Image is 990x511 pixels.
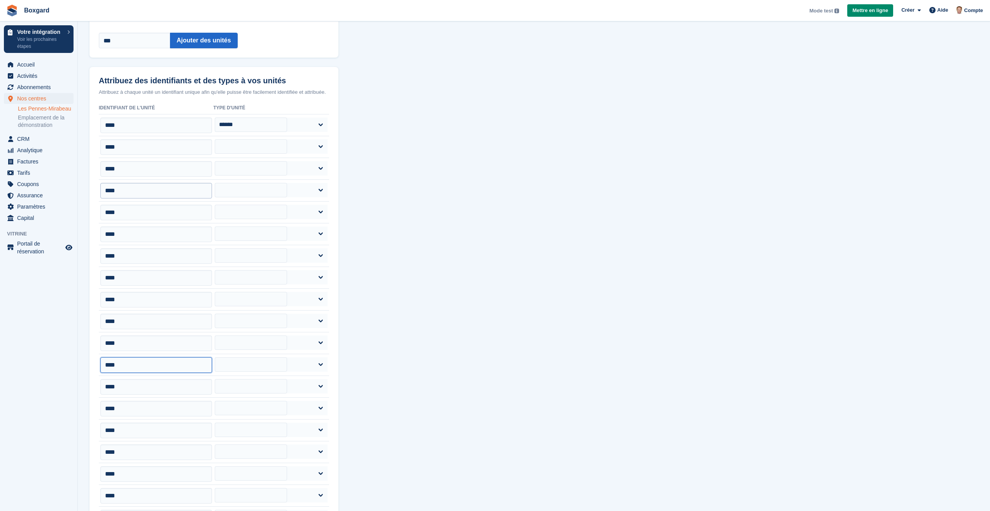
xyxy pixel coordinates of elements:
[4,133,74,144] a: menu
[17,190,64,201] span: Assurance
[213,102,329,114] th: Type d'unité
[18,105,74,112] a: Les Pennes-Mirabeau
[17,59,64,70] span: Accueil
[17,29,63,35] p: Votre intégration
[17,240,64,255] span: Portail de réservation
[964,7,983,14] span: Compte
[17,93,64,104] span: Nos centres
[4,145,74,156] a: menu
[17,201,64,212] span: Paramètres
[4,82,74,93] a: menu
[937,6,948,14] span: Aide
[18,114,74,129] a: Emplacement de la démonstration
[99,88,329,96] p: Attribuez à chaque unité un identifiant unique afin qu'elle puisse être facilement identifiée et ...
[6,5,18,16] img: stora-icon-8386f47178a22dfd0bd8f6a31ec36ba5ce8667c1dd55bd0f319d3a0aa187defe.svg
[17,82,64,93] span: Abonnements
[64,243,74,252] a: Boutique d'aperçu
[901,6,915,14] span: Créer
[4,212,74,223] a: menu
[99,102,213,114] th: Identifiant de l'unité
[170,33,238,48] button: Ajouter des unités
[4,59,74,70] a: menu
[834,9,839,13] img: icon-info-grey-7440780725fd019a000dd9b08b2336e03edf1995a4989e88bcd33f0948082b44.svg
[17,167,64,178] span: Tarifs
[847,4,893,17] a: Mettre en ligne
[99,76,286,85] strong: Attribuez des identifiants et des types à vos unités
[17,70,64,81] span: Activités
[955,6,963,14] img: Alban Mackay
[4,70,74,81] a: menu
[17,145,64,156] span: Analytique
[852,7,888,14] span: Mettre en ligne
[4,25,74,53] a: Votre intégration Voir les prochaines étapes
[17,156,64,167] span: Factures
[21,4,53,17] a: Boxgard
[4,201,74,212] a: menu
[17,36,63,50] p: Voir les prochaines étapes
[17,212,64,223] span: Capital
[4,179,74,190] a: menu
[17,179,64,190] span: Coupons
[4,167,74,178] a: menu
[4,156,74,167] a: menu
[4,93,74,104] a: menu
[7,230,77,238] span: Vitrine
[17,133,64,144] span: CRM
[4,240,74,255] a: menu
[810,7,833,15] span: Mode test
[4,190,74,201] a: menu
